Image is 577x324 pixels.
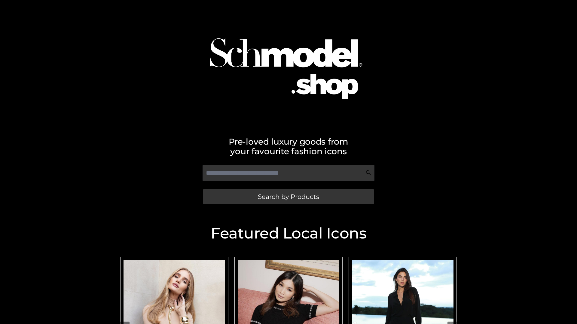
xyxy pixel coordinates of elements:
h2: Featured Local Icons​ [117,226,460,241]
img: Search Icon [365,170,371,176]
h2: Pre-loved luxury goods from your favourite fashion icons [117,137,460,156]
a: Search by Products [203,189,374,204]
span: Search by Products [258,193,319,200]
